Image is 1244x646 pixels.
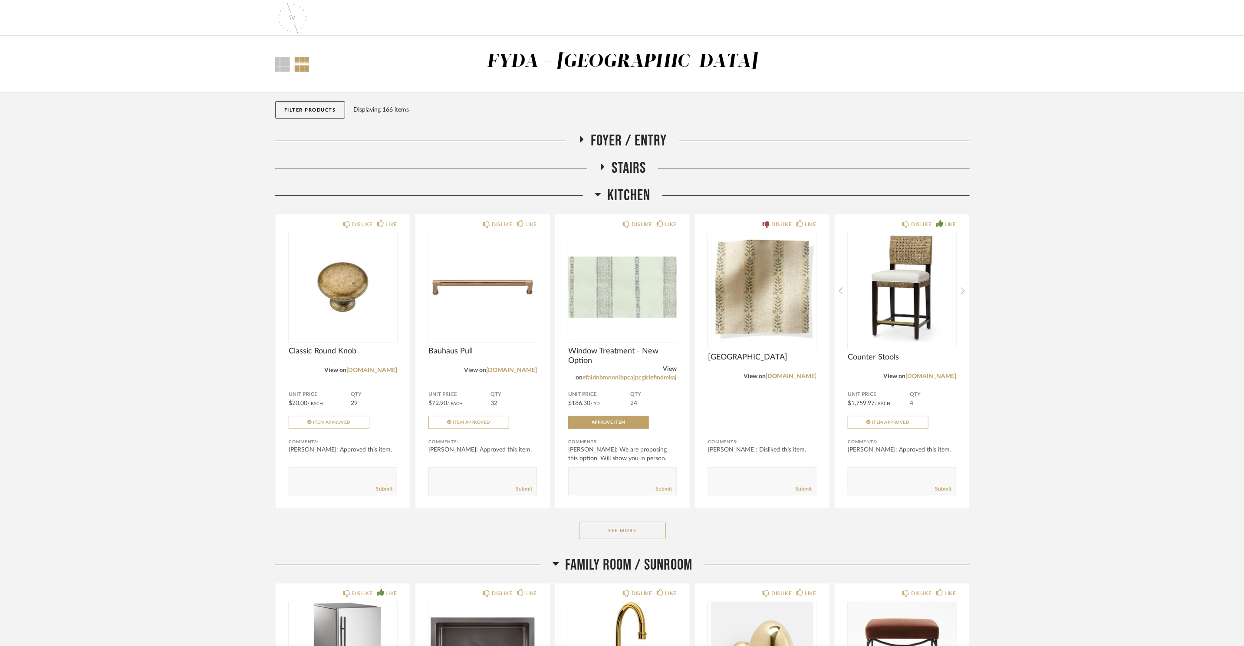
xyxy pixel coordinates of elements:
div: FYDA - [GEOGRAPHIC_DATA] [487,53,758,71]
span: Foyer / Entry [591,132,667,150]
div: LIKE [805,220,816,229]
div: DISLIKE [352,220,372,229]
button: Item Approved [848,416,928,429]
span: QTY [351,391,397,398]
a: [DOMAIN_NAME] [346,367,397,373]
span: QTY [910,391,956,398]
span: [GEOGRAPHIC_DATA] [708,353,816,362]
span: 32 [490,400,497,406]
div: LIKE [805,589,816,598]
span: Bauhaus Pull [428,346,537,356]
span: 24 [630,400,637,406]
div: 0 [708,233,816,342]
div: DISLIKE [911,220,931,229]
span: / Each [875,402,890,406]
span: View on [744,373,766,379]
div: [PERSON_NAME]: Approved this item. [848,445,956,454]
div: Displaying 166 items [354,105,966,115]
span: Window Treatment - New Option [568,346,677,366]
img: undefined [708,233,816,342]
span: $186.30 [568,400,590,406]
span: $1,759.97 [848,400,875,406]
div: [PERSON_NAME]: Disliked this item. [708,445,816,454]
a: efaidnbmnnnibpcajpcglclefindmkaj [583,375,677,381]
a: Submit [516,485,532,493]
span: Counter Stools [848,353,956,362]
span: QTY [630,391,677,398]
button: See More [579,522,666,539]
div: DISLIKE [492,220,512,229]
span: Unit Price [428,391,490,398]
button: Item Approved [289,416,369,429]
span: Item Approved [453,420,490,425]
a: [DOMAIN_NAME] [486,367,537,373]
a: Submit [376,485,392,493]
span: View on [576,366,677,381]
span: Family Room / Sunroom [566,556,693,574]
a: [DOMAIN_NAME] [766,373,816,379]
span: View on [883,373,905,379]
a: Submit [935,485,951,493]
img: undefined [568,233,677,342]
span: Approve Item [592,420,625,425]
button: Item Approved [428,416,509,429]
span: $72.90 [428,400,447,406]
span: $20.00 [289,400,307,406]
div: Comments: [428,438,537,446]
div: DISLIKE [771,589,792,598]
img: undefined [428,233,537,342]
div: [PERSON_NAME]: We are proposing this option. Will show you in person. [568,445,677,463]
div: LIKE [945,220,956,229]
a: Submit [655,485,672,493]
span: 29 [351,400,358,406]
div: LIKE [526,220,537,229]
button: Approve Item [568,416,649,429]
span: Item Approved [872,420,910,425]
a: Submit [795,485,812,493]
button: Filter Products [275,101,345,119]
div: 0 [848,233,956,342]
div: LIKE [665,589,677,598]
div: DISLIKE [352,589,372,598]
div: DISLIKE [632,220,652,229]
img: 212c37be-73d7-4dd2-985f-14efb3719ef0.png [275,0,310,35]
a: [DOMAIN_NAME] [905,373,956,379]
div: [PERSON_NAME]: Approved this item. [428,445,537,454]
span: Unit Price [848,391,910,398]
span: View on [324,367,346,373]
img: undefined [848,233,956,342]
span: QTY [490,391,537,398]
span: Item Approved [313,420,351,425]
div: Comments: [848,438,956,446]
div: [PERSON_NAME]: Approved this item. [289,445,397,454]
span: Stairs [612,159,646,178]
span: Unit Price [568,391,630,398]
div: LIKE [945,589,956,598]
div: DISLIKE [771,220,792,229]
span: / Each [447,402,463,406]
img: undefined [289,233,397,342]
span: / Each [307,402,323,406]
div: Comments: [708,438,816,446]
span: View on [464,367,486,373]
span: Kitchen [608,186,651,205]
div: Comments: [289,438,397,446]
span: Classic Round Knob [289,346,397,356]
span: 4 [910,400,913,406]
div: LIKE [526,589,537,598]
span: Unit Price [289,391,351,398]
div: DISLIKE [492,589,512,598]
div: DISLIKE [632,589,652,598]
div: LIKE [665,220,677,229]
div: LIKE [386,220,397,229]
div: DISLIKE [911,589,931,598]
div: Comments: [568,438,677,446]
div: LIKE [386,589,397,598]
span: / YD [590,402,600,406]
